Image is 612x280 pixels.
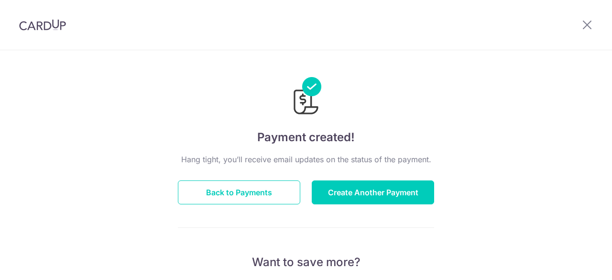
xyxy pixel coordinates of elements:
[178,180,300,204] button: Back to Payments
[178,129,434,146] h4: Payment created!
[19,19,66,31] img: CardUp
[178,154,434,165] p: Hang tight, you’ll receive email updates on the status of the payment.
[312,180,434,204] button: Create Another Payment
[178,255,434,270] p: Want to save more?
[291,77,321,117] img: Payments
